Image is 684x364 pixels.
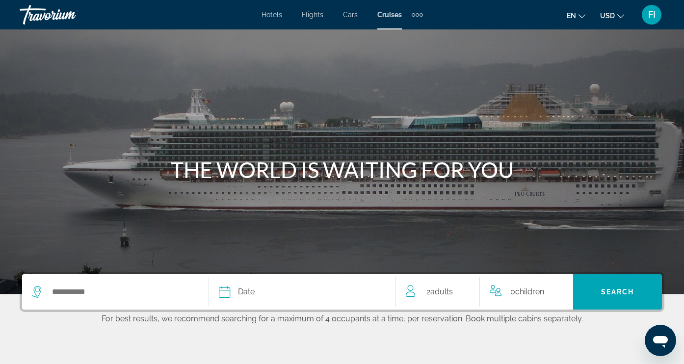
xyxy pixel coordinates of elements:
button: Change language [567,8,585,23]
span: FI [648,10,656,20]
div: Search widget [22,274,662,310]
span: 0 [510,285,544,299]
iframe: Кнопка запуска окна обмена сообщениями [645,325,676,356]
p: For best results, we recommend searching for a maximum of 4 occupants at a time, per reservation.... [20,312,664,323]
span: Children [515,287,544,296]
button: Extra navigation items [412,7,423,23]
span: USD [600,12,615,20]
a: Cars [343,11,358,19]
span: en [567,12,576,20]
button: User Menu [639,4,664,25]
button: Travelers: 2 adults, 0 children [396,274,573,310]
input: Select cruise destination [51,285,199,299]
span: Date [238,285,255,299]
h1: THE WORLD IS WAITING FOR YOU [158,157,526,182]
button: Search [573,274,662,310]
a: Hotels [262,11,282,19]
a: Travorium [20,2,118,27]
a: Flights [302,11,323,19]
span: 2 [426,285,453,299]
span: Adults [430,287,453,296]
a: Cruises [377,11,402,19]
button: Select cruise date [219,274,386,310]
span: Search [601,288,634,296]
button: Change currency [600,8,624,23]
